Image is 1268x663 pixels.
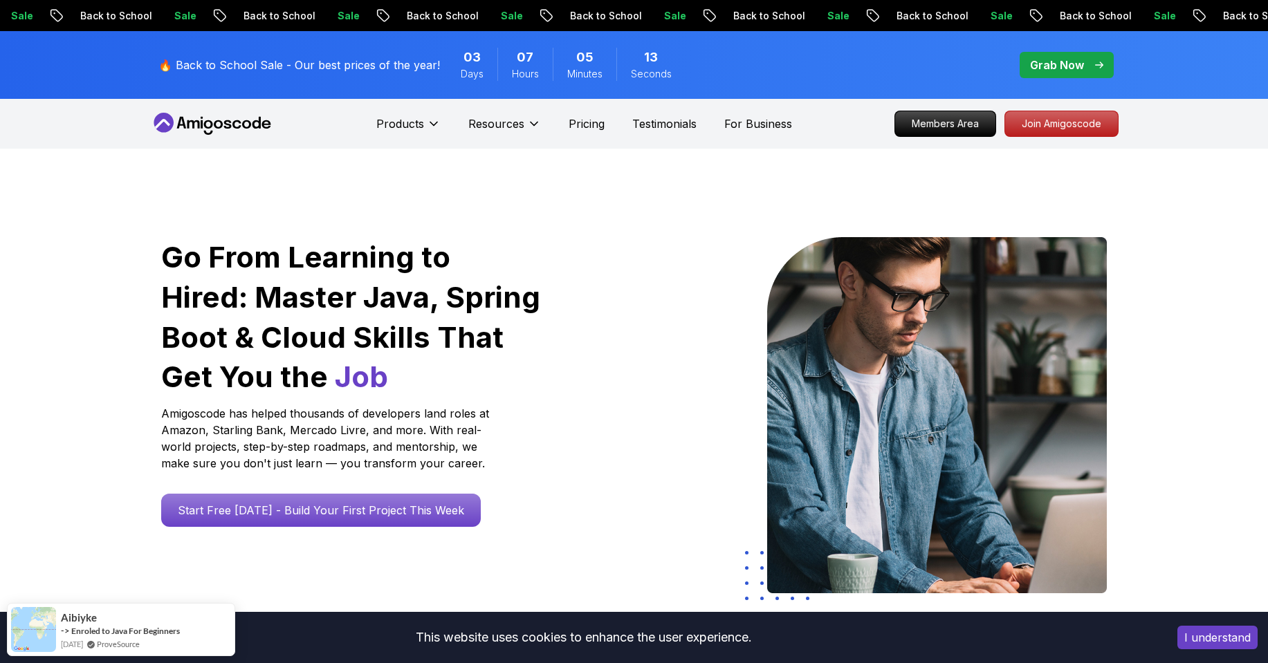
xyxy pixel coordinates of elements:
a: Members Area [894,111,996,137]
p: Sale [1083,9,1128,23]
p: Grab Now [1030,57,1084,73]
span: Job [335,359,388,394]
a: For Business [724,115,792,132]
p: Sale [594,9,638,23]
p: 🔥 Back to School Sale - Our best prices of the year! [158,57,440,73]
p: Back to School [336,9,430,23]
p: Sale [430,9,475,23]
p: Join Amigoscode [1005,111,1118,136]
p: Back to School [499,9,594,23]
p: Sale [267,9,311,23]
span: Days [461,67,484,81]
p: Resources [468,115,524,132]
p: Amigoscode has helped thousands of developers land roles at Amazon, Starling Bank, Mercado Livre,... [161,405,493,471]
a: ProveSource [97,639,140,648]
span: -> [61,625,70,636]
button: Products [376,115,441,143]
span: 7 Hours [517,48,533,67]
p: Back to School [10,9,104,23]
span: Minutes [567,67,603,81]
span: Aibiyke [61,612,97,624]
p: Products [376,115,424,132]
span: 5 Minutes [576,48,594,67]
img: provesource social proof notification image [11,607,56,652]
a: Enroled to Java For Beginners [71,626,180,636]
div: This website uses cookies to enhance the user experience. [10,622,1157,653]
a: Join Amigoscode [1004,111,1119,137]
p: Back to School [989,9,1083,23]
p: Sale [757,9,801,23]
a: Testimonials [632,115,697,132]
span: Hours [512,67,539,81]
img: hero [767,237,1107,593]
p: Sale [104,9,148,23]
p: Sale [920,9,964,23]
button: Accept cookies [1177,626,1258,649]
p: Back to School [173,9,267,23]
a: Pricing [569,115,605,132]
span: 13 Seconds [644,48,658,67]
p: Back to School [1152,9,1247,23]
span: Seconds [631,67,672,81]
a: Start Free [DATE] - Build Your First Project This Week [161,494,481,527]
h1: Go From Learning to Hired: Master Java, Spring Boot & Cloud Skills That Get You the [161,237,542,397]
p: Members Area [895,111,995,136]
span: [DATE] [61,638,83,650]
span: 3 Days [463,48,481,67]
p: Back to School [826,9,920,23]
button: Resources [468,115,541,143]
p: Back to School [663,9,757,23]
